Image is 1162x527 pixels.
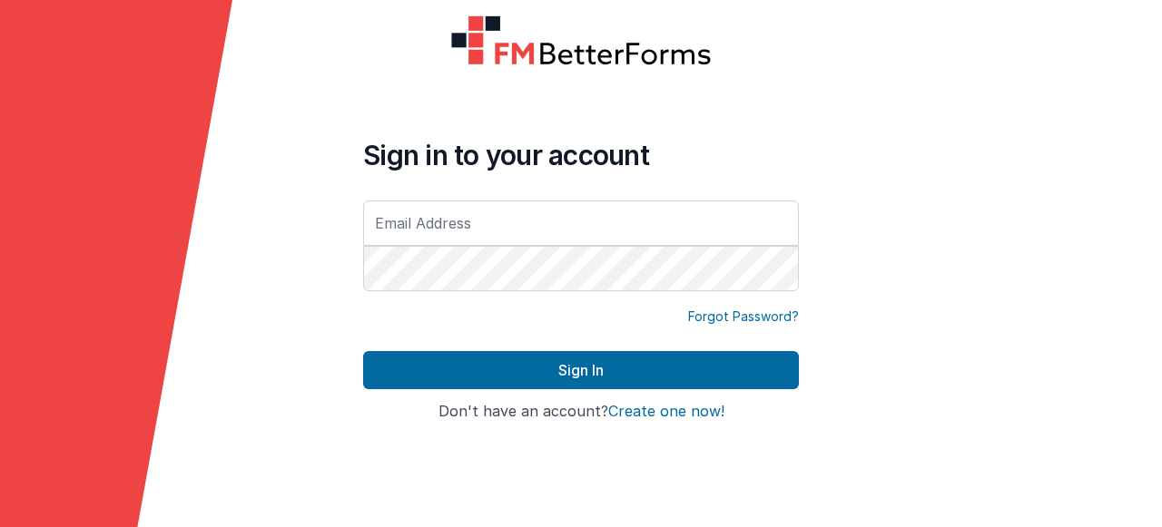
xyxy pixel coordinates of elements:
button: Create one now! [608,404,724,420]
button: Sign In [363,351,799,389]
h4: Don't have an account? [363,404,799,420]
input: Email Address [363,200,799,246]
h4: Sign in to your account [363,139,799,171]
a: Forgot Password? [688,307,799,326]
